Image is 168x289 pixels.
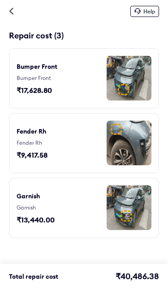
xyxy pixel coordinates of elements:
div: ₹40,486.38 [116,271,159,282]
div: Fender Rh [17,139,75,147]
span: Help [143,8,155,15]
div: Bumper Front [17,62,57,71]
div: Fender Rh [17,127,46,136]
div: Garnish [17,192,40,201]
div: Total repair cost [9,271,58,282]
div: ₹13,440.00 [17,215,62,225]
div: ₹17,628.80 [17,85,62,95]
img: image [107,185,151,230]
img: image [107,56,151,101]
div: Garnish [17,204,75,211]
div: Bumper Front [17,75,75,82]
div: Repair cost (3) [9,30,159,41]
div: ₹9,417.58 [17,150,62,160]
img: image [107,121,151,165]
